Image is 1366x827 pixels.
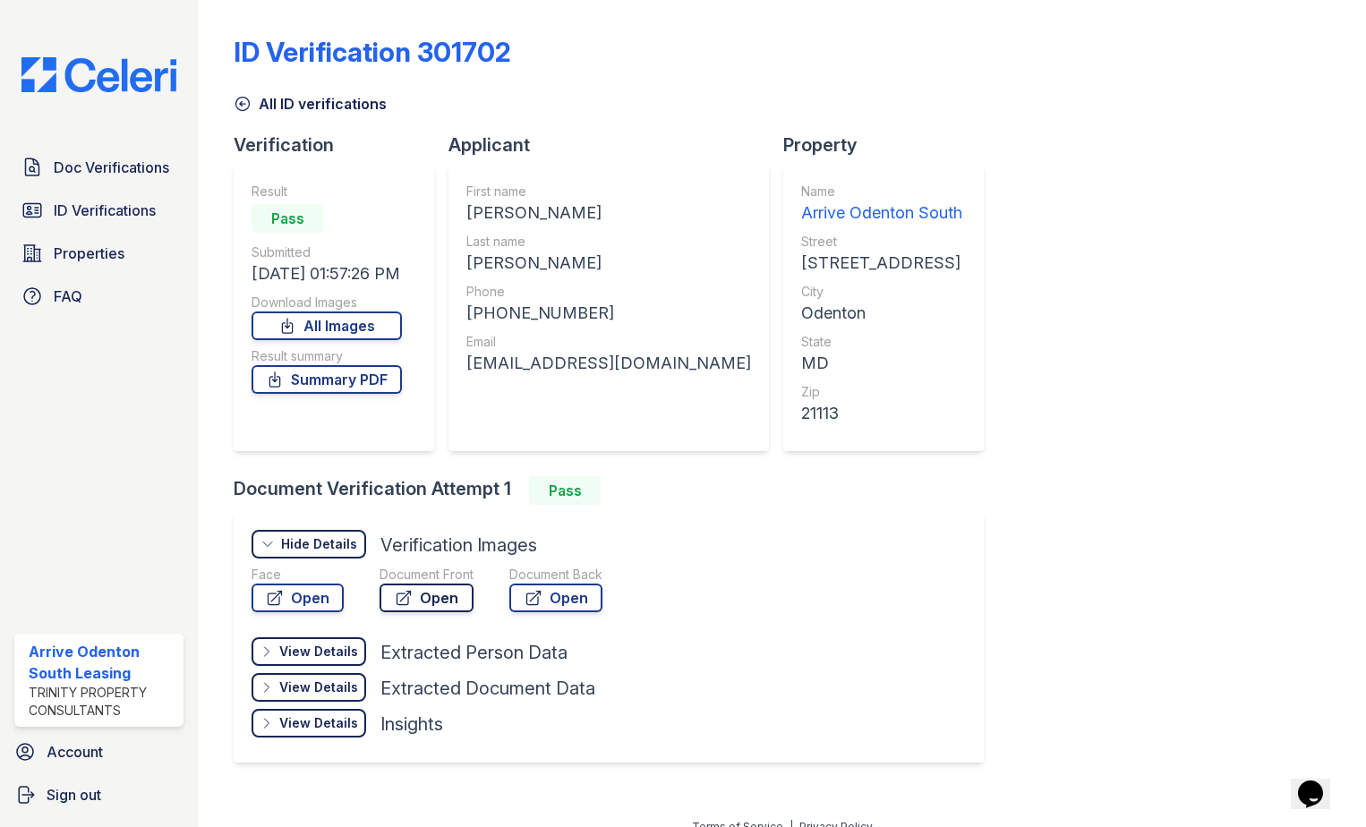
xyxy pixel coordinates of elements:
[529,476,601,505] div: Pass
[54,243,124,264] span: Properties
[14,235,184,271] a: Properties
[801,200,962,226] div: Arrive Odenton South
[7,57,191,92] img: CE_Logo_Blue-a8612792a0a2168367f1c8372b55b34899dd931a85d93a1a3d3e32e68fde9ad4.png
[252,311,402,340] a: All Images
[252,294,402,311] div: Download Images
[801,233,962,251] div: Street
[54,157,169,178] span: Doc Verifications
[509,584,602,612] a: Open
[380,640,568,665] div: Extracted Person Data
[7,777,191,813] a: Sign out
[252,566,344,584] div: Face
[466,333,751,351] div: Email
[252,261,402,286] div: [DATE] 01:57:26 PM
[47,784,101,806] span: Sign out
[380,676,595,701] div: Extracted Document Data
[279,678,358,696] div: View Details
[448,132,783,158] div: Applicant
[801,351,962,376] div: MD
[466,233,751,251] div: Last name
[801,383,962,401] div: Zip
[466,351,751,376] div: [EMAIL_ADDRESS][DOMAIN_NAME]
[801,301,962,326] div: Odenton
[509,566,602,584] div: Document Back
[14,278,184,314] a: FAQ
[7,734,191,770] a: Account
[252,243,402,261] div: Submitted
[14,192,184,228] a: ID Verifications
[380,712,443,737] div: Insights
[234,93,387,115] a: All ID verifications
[281,535,357,553] div: Hide Details
[29,641,176,684] div: Arrive Odenton South Leasing
[801,333,962,351] div: State
[380,584,474,612] a: Open
[54,200,156,221] span: ID Verifications
[801,183,962,200] div: Name
[252,183,402,200] div: Result
[279,643,358,661] div: View Details
[801,183,962,226] a: Name Arrive Odenton South
[252,365,402,394] a: Summary PDF
[14,149,184,185] a: Doc Verifications
[801,251,962,276] div: [STREET_ADDRESS]
[466,200,751,226] div: [PERSON_NAME]
[234,132,448,158] div: Verification
[801,401,962,426] div: 21113
[466,301,751,326] div: [PHONE_NUMBER]
[252,584,344,612] a: Open
[252,347,402,365] div: Result summary
[466,183,751,200] div: First name
[279,714,358,732] div: View Details
[47,741,103,763] span: Account
[234,36,511,68] div: ID Verification 301702
[234,476,998,505] div: Document Verification Attempt 1
[466,251,751,276] div: [PERSON_NAME]
[29,684,176,720] div: Trinity Property Consultants
[380,566,474,584] div: Document Front
[783,132,998,158] div: Property
[54,286,82,307] span: FAQ
[801,283,962,301] div: City
[1291,755,1348,809] iframe: chat widget
[380,533,537,558] div: Verification Images
[252,204,323,233] div: Pass
[466,283,751,301] div: Phone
